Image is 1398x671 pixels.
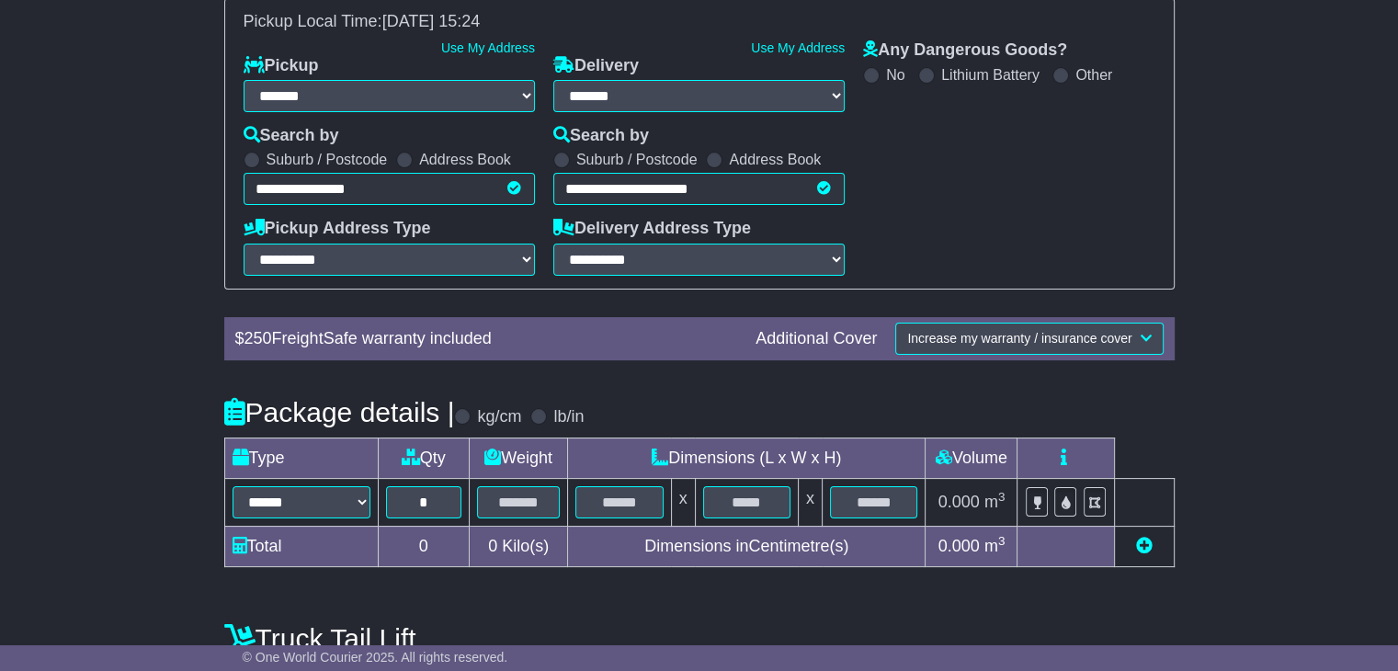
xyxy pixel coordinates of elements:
span: m [984,493,1006,511]
label: Address Book [419,151,511,168]
label: Any Dangerous Goods? [863,40,1067,61]
label: Suburb / Postcode [576,151,698,168]
div: Pickup Local Time: [234,12,1165,32]
label: lb/in [553,407,584,427]
div: $ FreightSafe warranty included [226,329,747,349]
label: Lithium Battery [941,66,1040,84]
label: Search by [244,126,339,146]
label: Pickup [244,56,319,76]
button: Increase my warranty / insurance cover [895,323,1163,355]
td: Dimensions (L x W x H) [568,438,926,478]
sup: 3 [998,534,1006,548]
label: kg/cm [477,407,521,427]
a: Use My Address [441,40,535,55]
label: Delivery [553,56,639,76]
label: Pickup Address Type [244,219,431,239]
label: Delivery Address Type [553,219,751,239]
td: Dimensions in Centimetre(s) [568,526,926,566]
td: x [671,478,695,526]
h4: Truck Tail Lift [224,623,1175,654]
label: Search by [553,126,649,146]
h4: Package details | [224,397,455,427]
span: © One World Courier 2025. All rights reserved. [243,650,508,665]
span: 0.000 [938,537,980,555]
span: 250 [244,329,272,347]
a: Add new item [1136,537,1153,555]
td: Qty [378,438,470,478]
div: Additional Cover [746,329,886,349]
td: 0 [378,526,470,566]
label: No [886,66,904,84]
label: Other [1075,66,1112,84]
span: [DATE] 15:24 [382,12,481,30]
label: Suburb / Postcode [267,151,388,168]
span: m [984,537,1006,555]
td: x [799,478,823,526]
td: Weight [470,438,568,478]
sup: 3 [998,490,1006,504]
span: Increase my warranty / insurance cover [907,331,1131,346]
td: Kilo(s) [470,526,568,566]
a: Use My Address [751,40,845,55]
span: 0 [488,537,497,555]
span: 0.000 [938,493,980,511]
td: Total [224,526,378,566]
label: Address Book [729,151,821,168]
td: Type [224,438,378,478]
td: Volume [926,438,1017,478]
